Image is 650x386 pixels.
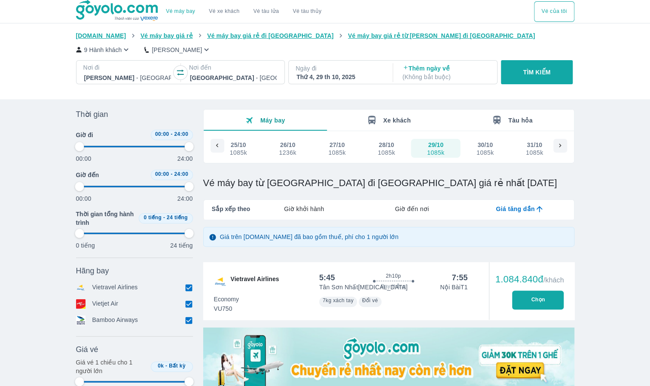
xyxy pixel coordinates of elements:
p: 24 tiếng [170,241,192,250]
div: 27/10 [329,141,345,149]
p: ( Không bắt buộc ) [403,73,489,81]
span: 24 tiếng [167,214,188,221]
p: 24:00 [177,194,193,203]
p: 00:00 [76,154,92,163]
p: Thêm ngày về [403,64,489,81]
span: Hãng bay [76,266,109,276]
button: Chọn [512,291,564,309]
span: 7kg xách tay [323,297,354,303]
div: 1236k [279,149,296,156]
div: 1085k [427,149,444,156]
button: [PERSON_NAME] [144,45,211,54]
span: Giờ đến nơi [395,205,429,213]
div: 31/10 [527,141,542,149]
div: 28/10 [378,141,394,149]
span: Vé máy bay giá rẻ từ [PERSON_NAME] đi [GEOGRAPHIC_DATA] [348,32,535,39]
span: Vé máy bay giá rẻ [140,32,193,39]
p: 00:00 [76,194,92,203]
p: Giá trên [DOMAIN_NAME] đã bao gồm thuế, phí cho 1 người lớn [220,233,399,241]
div: 5:45 [319,273,335,283]
span: Giờ khởi hành [284,205,324,213]
div: 1085k [328,149,345,156]
p: Giá vé 1 chiều cho 1 người lớn [76,358,147,375]
a: Vé máy bay [166,8,195,15]
span: Thời gian tổng hành trình [76,210,135,227]
span: Thời gian [76,109,108,119]
a: Vé xe khách [209,8,239,15]
span: Giá vé [76,344,98,355]
span: 0k [158,363,164,369]
p: Tân Sơn Nhất [MEDICAL_DATA] [319,283,408,291]
span: 24:00 [174,171,188,177]
span: Máy bay [260,117,285,124]
span: - [163,214,165,221]
span: 2h10p [386,273,401,279]
p: Vietjet Air [92,299,119,309]
div: 29/10 [428,141,443,149]
span: Đổi vé [362,297,378,303]
span: - [171,131,172,137]
span: Xe khách [383,117,411,124]
div: 1085k [378,149,395,156]
div: 26/10 [280,141,295,149]
div: 1085k [229,149,247,156]
span: Giờ đi [76,131,93,139]
span: Vietravel Airlines [231,275,279,288]
p: [PERSON_NAME] [152,46,202,54]
div: 30/10 [477,141,493,149]
nav: breadcrumb [76,31,574,40]
span: 00:00 [155,171,169,177]
p: Nơi đến [189,63,278,72]
span: - [171,171,172,177]
span: Giờ đến [76,171,99,179]
a: Vé tàu lửa [247,1,286,22]
span: Giá tăng dần [496,205,534,213]
span: Tàu hỏa [508,117,533,124]
span: 0 tiếng [143,214,162,221]
span: 24:00 [174,131,188,137]
span: [DOMAIN_NAME] [76,32,126,39]
p: Bamboo Airways [92,316,138,325]
span: Vé máy bay giá rẻ đi [GEOGRAPHIC_DATA] [207,32,333,39]
span: Bất kỳ [169,363,186,369]
h1: Vé máy bay từ [GEOGRAPHIC_DATA] đi [GEOGRAPHIC_DATA] giá rẻ nhất [DATE] [203,177,574,189]
button: Vé tàu thủy [286,1,328,22]
p: Ngày đi [296,64,384,73]
span: Economy [214,295,239,303]
div: lab API tabs example [250,200,574,218]
p: 0 tiếng [76,241,95,250]
button: 9 Hành khách [76,45,131,54]
span: 00:00 [155,131,169,137]
button: TÌM KIẾM [501,60,573,84]
div: Thứ 4, 29 th 10, 2025 [296,73,383,81]
p: 9 Hành khách [84,46,122,54]
button: Vé của tôi [534,1,574,22]
span: /khách [543,276,564,284]
div: choose transportation mode [159,1,328,22]
p: Nơi đi [83,63,172,72]
p: TÌM KIẾM [523,68,551,77]
span: Sắp xếp theo [212,205,250,213]
p: Nội Bài T1 [440,283,467,291]
p: 24:00 [177,154,193,163]
span: VU750 [214,304,239,313]
span: - [165,363,167,369]
div: 1085k [476,149,494,156]
div: 7:55 [452,273,468,283]
div: choose transportation mode [534,1,574,22]
img: VU [214,275,227,288]
div: 1.084.840đ [495,274,564,285]
p: Vietravel Airlines [92,283,138,292]
div: 1085k [525,149,543,156]
div: 25/10 [230,141,246,149]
